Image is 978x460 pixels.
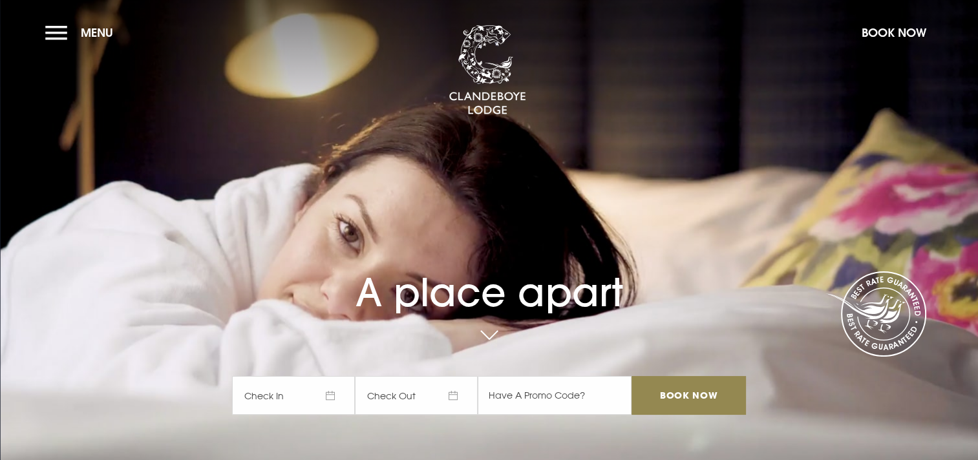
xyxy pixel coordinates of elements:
[81,25,113,40] span: Menu
[478,376,632,415] input: Have A Promo Code?
[232,376,355,415] span: Check In
[449,25,526,116] img: Clandeboye Lodge
[355,376,478,415] span: Check Out
[45,19,120,47] button: Menu
[855,19,933,47] button: Book Now
[232,241,745,315] h1: A place apart
[632,376,745,415] input: Book Now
